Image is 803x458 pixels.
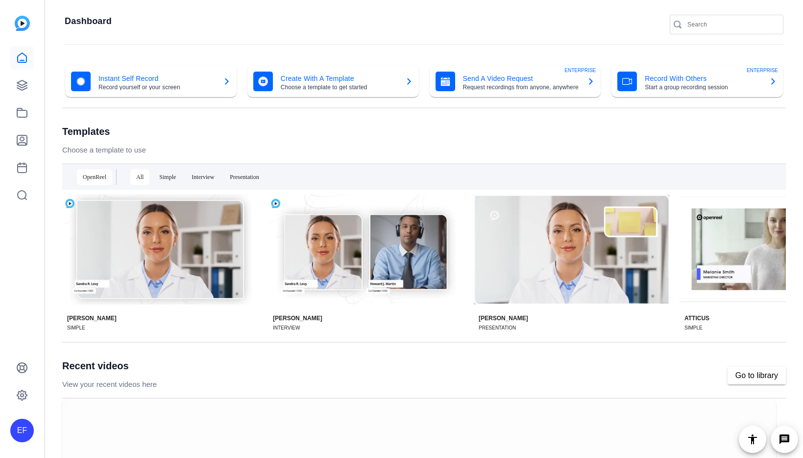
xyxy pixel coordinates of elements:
[747,433,758,445] mat-icon: accessibility
[645,73,761,84] mat-card-title: Record With Others
[427,65,604,98] button: Send A Video RequestRequest recordings from anyone, anywhereENTERPRISE
[281,84,397,90] mat-card-subtitle: Choose a template to get started
[77,169,112,185] div: OpenReel
[98,84,215,90] mat-card-subtitle: Record yourself or your screen
[463,84,580,90] mat-card-subtitle: Request recordings from anyone, anywhere
[15,16,30,31] img: blue-gradient.svg
[62,65,240,98] button: Instant Self RecordRecord yourself or your screen
[62,126,146,137] h1: Templates
[728,367,786,384] a: Go to library
[479,314,528,322] div: [PERSON_NAME]
[62,145,146,156] p: Choose a template to use
[779,433,790,445] mat-icon: message
[130,169,149,185] div: All
[244,65,422,98] button: Create With A TemplateChoose a template to get started
[273,314,322,322] div: [PERSON_NAME]
[273,324,300,332] div: INTERVIEW
[67,314,117,322] div: [PERSON_NAME]
[687,19,776,30] input: Search
[62,379,157,390] p: View your recent videos here
[62,360,157,372] h1: Recent videos
[684,314,709,322] div: ATTICUS
[10,419,34,442] div: EF
[645,84,761,90] mat-card-subtitle: Start a group recording session
[98,73,215,84] mat-card-title: Instant Self Record
[684,324,703,332] div: SIMPLE
[67,324,85,332] div: SIMPLE
[747,68,778,73] span: ENTERPRISE
[153,169,182,185] div: Simple
[65,15,112,27] h1: Dashboard
[281,73,397,84] mat-card-title: Create With A Template
[608,65,786,98] button: Record With OthersStart a group recording sessionENTERPRISE
[735,370,778,382] span: Go to library
[479,324,516,332] div: PRESENTATION
[224,169,265,185] div: Presentation
[564,68,596,73] span: ENTERPRISE
[186,169,220,185] div: Interview
[463,73,580,84] mat-card-title: Send A Video Request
